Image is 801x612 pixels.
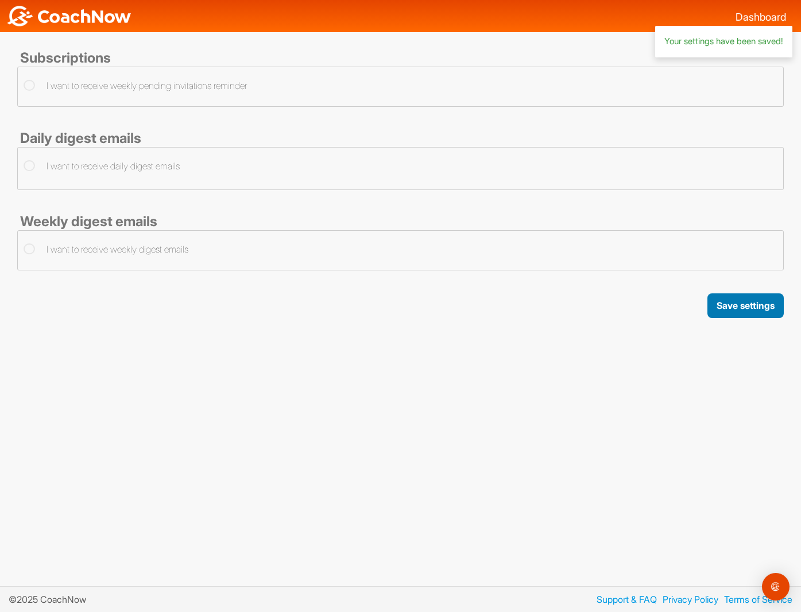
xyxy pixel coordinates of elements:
div: Daily digest emails [17,130,784,147]
a: Terms of Service [718,592,792,606]
div: Your settings have been saved! [664,35,783,48]
img: CoachNow [6,6,132,26]
label: I want to receive weekly pending invitations reminder [24,79,247,92]
a: Privacy Policy [657,592,718,606]
div: Weekly digest emails [17,213,784,230]
button: Save settings [707,293,784,318]
label: I want to receive weekly digest emails [24,242,188,256]
div: Open Intercom Messenger [762,573,790,601]
a: Dashboard [736,11,786,23]
div: Subscriptions [17,49,784,67]
p: © 2025 CoachNow [9,592,95,606]
a: Support & FAQ [591,592,657,606]
label: I want to receive daily digest emails [24,159,180,173]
